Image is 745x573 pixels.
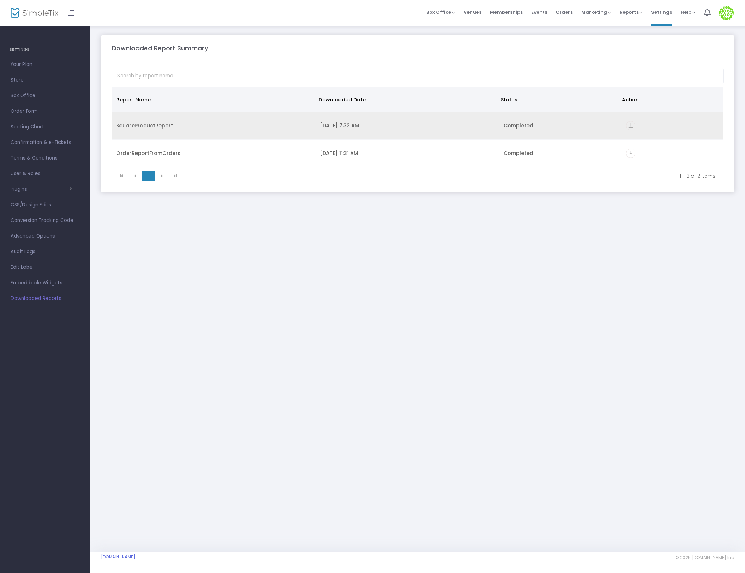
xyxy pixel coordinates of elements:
[11,154,80,163] span: Terms & Conditions
[504,122,617,129] div: Completed
[11,60,80,69] span: Your Plan
[11,187,72,192] button: Plugins
[11,107,80,116] span: Order Form
[626,123,635,130] a: vertical_align_bottom
[490,3,523,21] span: Memberships
[112,69,724,83] input: Search by report name
[626,149,719,158] div: https://go.SimpleTix.com/3yoyp
[314,87,497,112] th: Downloaded Date
[11,216,80,225] span: Conversion Tracking Code
[11,263,80,272] span: Edit Label
[112,87,314,112] th: Report Name
[112,87,723,167] div: Data table
[618,87,719,112] th: Action
[187,172,716,179] kendo-pager-info: 1 - 2 of 2 items
[11,232,80,241] span: Advanced Options
[11,76,80,85] span: Store
[626,121,635,130] i: vertical_align_bottom
[680,9,695,16] span: Help
[142,171,155,181] span: Page 1
[556,3,573,21] span: Orders
[11,122,80,132] span: Seating Chart
[11,91,80,100] span: Box Office
[676,555,734,561] span: © 2025 [DOMAIN_NAME] Inc.
[10,43,81,57] h4: SETTINGS
[11,169,80,178] span: User & Roles
[112,43,208,53] m-panel-title: Downloaded Report Summary
[11,138,80,147] span: Confirmation & e-Tickets
[11,278,80,288] span: Embeddable Widgets
[651,3,672,21] span: Settings
[626,121,719,130] div: https://go.SimpleTix.com/v30s9
[620,9,643,16] span: Reports
[626,149,635,158] i: vertical_align_bottom
[116,150,312,157] div: OrderReportFromOrders
[11,200,80,210] span: CSS/Design Edits
[581,9,611,16] span: Marketing
[320,122,495,129] div: 9/23/2025 7:32 AM
[320,150,495,157] div: 1/13/2025 11:31 AM
[626,151,635,158] a: vertical_align_bottom
[464,3,481,21] span: Venues
[11,247,80,256] span: Audit Logs
[497,87,618,112] th: Status
[101,554,135,560] a: [DOMAIN_NAME]
[116,122,312,129] div: SquareProductReport
[11,294,80,303] span: Downloaded Reports
[504,150,617,157] div: Completed
[426,9,455,16] span: Box Office
[531,3,547,21] span: Events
